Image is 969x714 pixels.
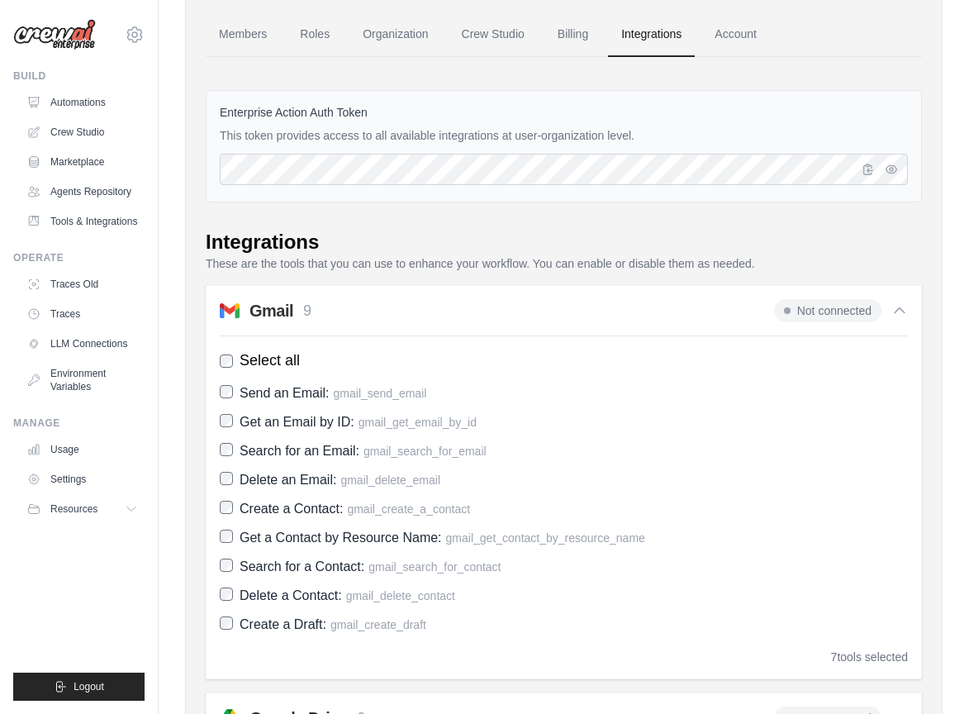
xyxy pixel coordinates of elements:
[831,650,838,664] span: 7
[240,559,364,574] span: Search for a Contact:
[240,531,442,545] span: Get a Contact by Resource Name:
[20,271,145,297] a: Traces Old
[13,673,145,701] button: Logout
[50,502,97,516] span: Resources
[13,69,145,83] div: Build
[20,119,145,145] a: Crew Studio
[330,618,426,631] span: gmail_create_draft
[240,588,342,602] span: Delete a Contact:
[446,531,645,545] span: gmail_get_contact_by_resource_name
[220,530,233,543] input: Get a Contact by Resource Name: gmail_get_contact_by_resource_name
[544,12,601,57] a: Billing
[220,355,233,368] input: Select all
[20,149,145,175] a: Marketplace
[303,300,311,322] p: 9
[220,559,233,572] input: Search for a Contact: gmail_search_for_contact
[206,12,280,57] a: Members
[20,496,145,522] button: Resources
[363,445,487,458] span: gmail_search_for_email
[220,472,233,485] input: Delete an Email: gmail_delete_email
[13,251,145,264] div: Operate
[20,436,145,463] a: Usage
[240,473,336,487] span: Delete an Email:
[701,12,770,57] a: Account
[220,443,233,456] input: Search for an Email: gmail_search_for_email
[13,416,145,430] div: Manage
[359,416,477,429] span: gmail_get_email_by_id
[220,414,233,427] input: Get an Email by ID: gmail_get_email_by_id
[206,255,922,272] p: These are the tools that you can use to enhance your workflow. You can enable or disable them as ...
[340,474,440,487] span: gmail_delete_email
[20,466,145,493] a: Settings
[220,301,240,321] img: gmail.svg
[220,501,233,514] input: Create a Contact: gmail_create_a_contact
[220,127,908,144] p: This token provides access to all available integrations at user-organization level.
[249,299,293,322] h2: Gmail
[220,616,233,630] input: Create a Draft: gmail_create_draft
[220,385,233,398] input: Send an Email: gmail_send_email
[20,89,145,116] a: Automations
[347,502,470,516] span: gmail_create_a_contact
[13,19,96,50] img: Logo
[346,589,455,602] span: gmail_delete_contact
[774,299,881,322] span: Not connected
[368,560,501,574] span: gmail_search_for_contact
[608,12,695,57] a: Integrations
[20,178,145,205] a: Agents Repository
[220,588,233,601] input: Delete a Contact: gmail_delete_contact
[20,360,145,400] a: Environment Variables
[206,229,319,255] div: Integrations
[287,12,343,57] a: Roles
[20,331,145,357] a: LLM Connections
[74,680,104,693] span: Logout
[240,415,354,429] span: Get an Email by ID:
[20,208,145,235] a: Tools & Integrations
[240,444,359,458] span: Search for an Email:
[240,617,326,631] span: Create a Draft:
[240,502,343,516] span: Create a Contact:
[240,386,330,400] span: Send an Email:
[220,104,908,121] label: Enterprise Action Auth Token
[349,12,441,57] a: Organization
[334,387,427,400] span: gmail_send_email
[240,350,300,372] span: Select all
[449,12,538,57] a: Crew Studio
[20,301,145,327] a: Traces
[831,649,908,665] div: tools selected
